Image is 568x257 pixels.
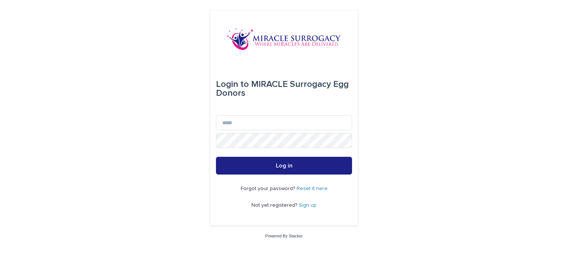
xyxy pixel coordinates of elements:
[299,203,317,208] a: Sign up
[251,203,299,208] span: Not yet registered?
[297,186,328,191] a: Reset it here
[265,234,302,238] a: Powered By Stacker
[216,157,352,175] button: Log in
[276,163,293,169] span: Log in
[241,186,297,191] span: Forgot your password?
[227,28,341,50] img: OiFFDOGZQuirLhrlO1ag
[216,80,249,89] span: Login to
[216,74,352,104] div: MIRACLE Surrogacy Egg Donors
